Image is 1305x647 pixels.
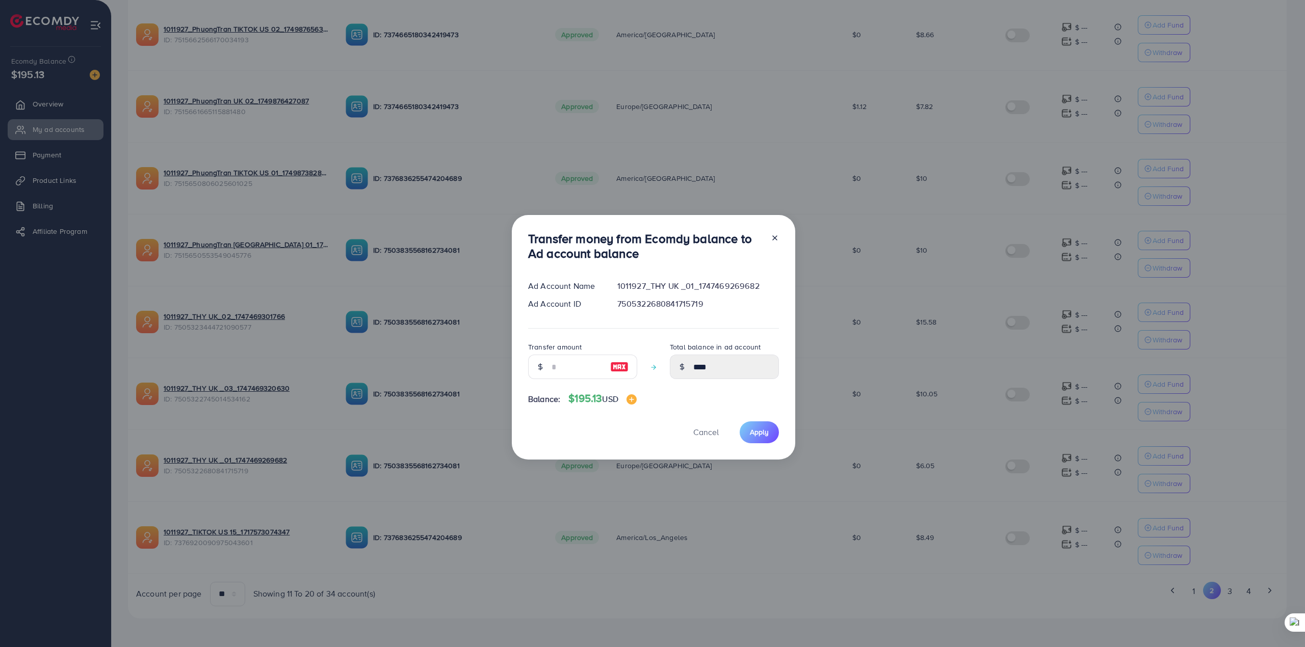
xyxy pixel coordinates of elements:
h4: $195.13 [568,392,637,405]
div: Ad Account Name [520,280,609,292]
img: image [610,361,629,373]
label: Total balance in ad account [670,342,761,352]
h3: Transfer money from Ecomdy balance to Ad account balance [528,231,763,261]
iframe: Chat [1262,601,1297,639]
button: Cancel [681,421,732,443]
div: 1011927_THY UK _01_1747469269682 [609,280,787,292]
span: Balance: [528,393,560,405]
label: Transfer amount [528,342,582,352]
img: image [627,394,637,405]
span: Apply [750,427,769,437]
span: USD [602,393,618,405]
div: 7505322680841715719 [609,298,787,310]
span: Cancel [693,426,719,438]
div: Ad Account ID [520,298,609,310]
button: Apply [740,421,779,443]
